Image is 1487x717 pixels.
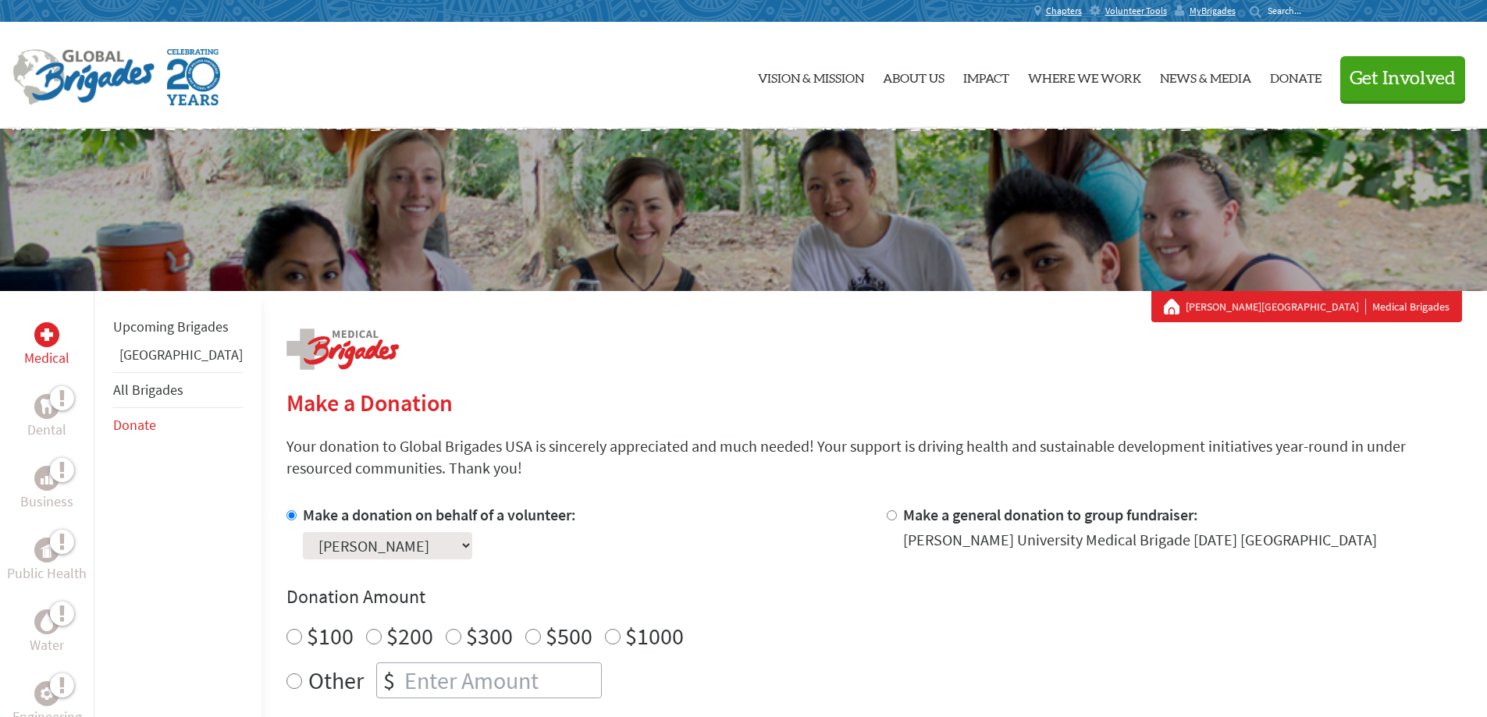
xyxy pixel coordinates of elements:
span: MyBrigades [1190,5,1236,17]
a: WaterWater [30,609,64,656]
img: Business [41,472,53,485]
a: News & Media [1160,35,1251,116]
div: Water [34,609,59,634]
p: Business [20,491,73,513]
p: Dental [27,419,66,441]
div: Engineering [34,681,59,706]
div: [PERSON_NAME] University Medical Brigade [DATE] [GEOGRAPHIC_DATA] [903,529,1377,551]
label: Make a general donation to group fundraiser: [903,505,1198,524]
a: [GEOGRAPHIC_DATA] [119,346,243,364]
input: Enter Amount [401,663,601,697]
li: All Brigades [113,372,243,408]
img: Dental [41,399,53,414]
span: Get Involved [1350,69,1456,88]
li: Donate [113,408,243,442]
a: MedicalMedical [24,322,69,369]
div: Business [34,466,59,491]
label: Other [308,662,364,698]
li: Upcoming Brigades [113,310,243,344]
input: Search... [1268,5,1312,16]
div: Dental [34,394,59,419]
a: Vision & Mission [758,35,864,116]
label: $100 [307,621,354,651]
h2: Make a Donation [286,389,1462,417]
div: Public Health [34,538,59,563]
h4: Donation Amount [286,584,1462,609]
label: $500 [546,621,592,651]
img: logo-medical.png [286,328,399,370]
a: Where We Work [1028,35,1141,116]
a: About Us [883,35,944,116]
a: Donate [1270,35,1322,116]
a: BusinessBusiness [20,466,73,513]
img: Global Brigades Celebrating 20 Years [167,49,220,105]
div: Medical Brigades [1164,299,1450,314]
a: All Brigades [113,381,183,399]
label: $200 [386,621,433,651]
a: Public HealthPublic Health [7,538,87,584]
label: $1000 [625,621,684,651]
a: Upcoming Brigades [113,318,229,335]
img: Medical [41,328,53,341]
p: Water [30,634,64,656]
a: Donate [113,416,156,434]
span: Volunteer Tools [1105,5,1167,17]
p: Public Health [7,563,87,584]
button: Get Involved [1340,56,1465,101]
div: $ [377,663,401,697]
span: Chapters [1046,5,1082,17]
img: Water [41,612,53,630]
a: Impact [963,35,1009,116]
div: Medical [34,322,59,347]
img: Engineering [41,687,53,700]
p: Medical [24,347,69,369]
li: Panama [113,344,243,372]
a: DentalDental [27,394,66,441]
img: Public Health [41,542,53,558]
a: [PERSON_NAME][GEOGRAPHIC_DATA] [1186,299,1366,314]
img: Global Brigades Logo [12,49,155,105]
label: Make a donation on behalf of a volunteer: [303,505,576,524]
p: Your donation to Global Brigades USA is sincerely appreciated and much needed! Your support is dr... [286,435,1462,479]
label: $300 [466,621,513,651]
